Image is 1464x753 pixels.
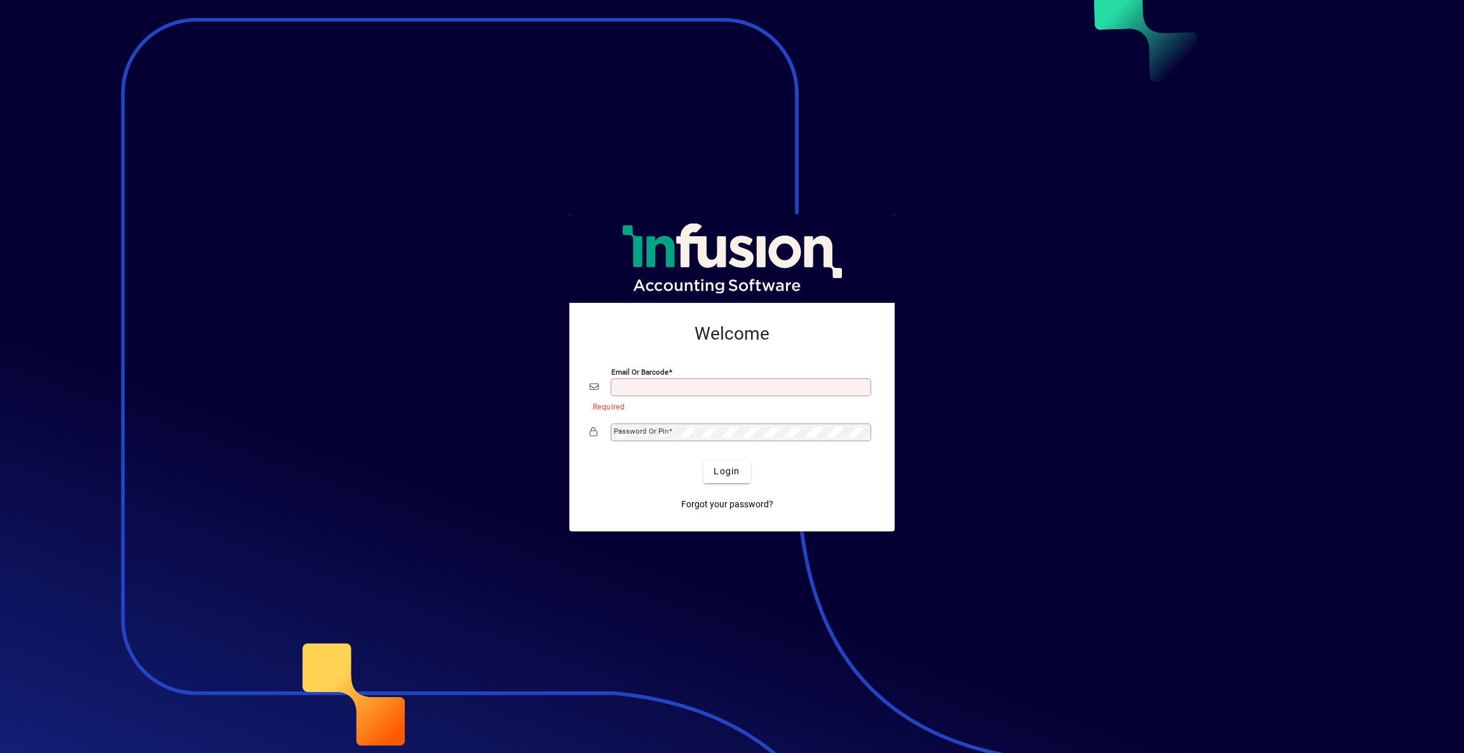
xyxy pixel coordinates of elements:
[593,399,864,413] mat-error: Required
[703,460,750,483] button: Login
[590,323,874,345] h2: Welcome
[614,427,668,436] mat-label: Password or Pin
[681,498,773,511] span: Forgot your password?
[714,465,740,478] span: Login
[611,367,668,376] mat-label: Email or Barcode
[676,493,778,516] a: Forgot your password?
